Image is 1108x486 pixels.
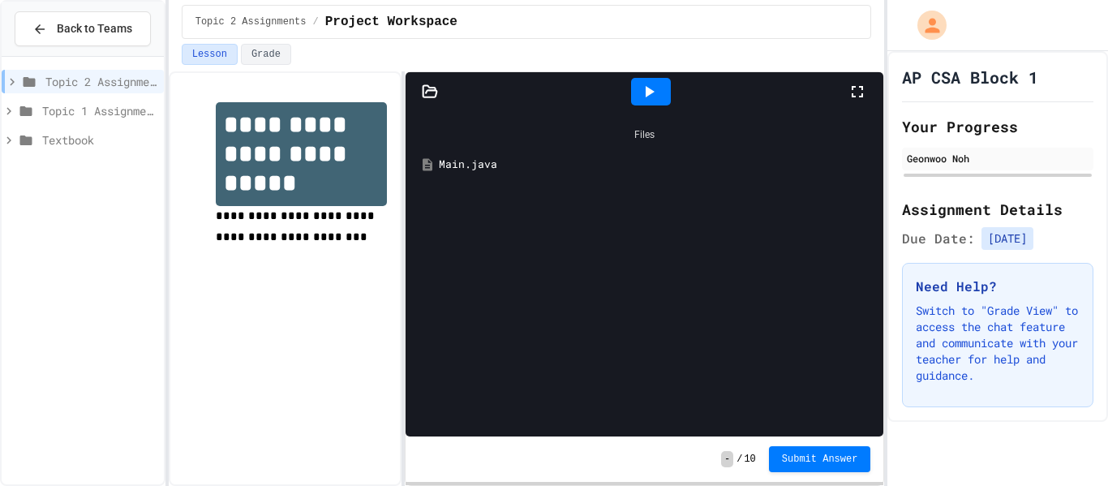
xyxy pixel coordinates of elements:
span: Topic 2 Assignments [195,15,307,28]
h2: Assignment Details [902,198,1093,221]
span: Topic 2 Assignments [45,73,157,90]
span: Submit Answer [782,453,858,466]
span: Due Date: [902,229,975,248]
span: / [737,453,742,466]
span: Project Workspace [325,12,457,32]
button: Submit Answer [769,446,871,472]
span: [DATE] [981,227,1033,250]
button: Grade [241,44,291,65]
span: 10 [744,453,755,466]
span: Topic 1 Assignments [42,102,157,119]
p: Switch to "Grade View" to access the chat feature and communicate with your teacher for help and ... [916,303,1080,384]
div: Geonwoo Noh [907,151,1089,166]
div: Files [414,119,875,150]
button: Back to Teams [15,11,151,46]
div: Main.java [439,157,874,173]
span: Textbook [42,131,157,148]
div: My Account [900,6,951,44]
span: Back to Teams [57,20,132,37]
h3: Need Help? [916,277,1080,296]
span: / [313,15,319,28]
h1: AP CSA Block 1 [902,66,1038,88]
h2: Your Progress [902,115,1093,138]
button: Lesson [182,44,238,65]
span: - [721,451,733,467]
